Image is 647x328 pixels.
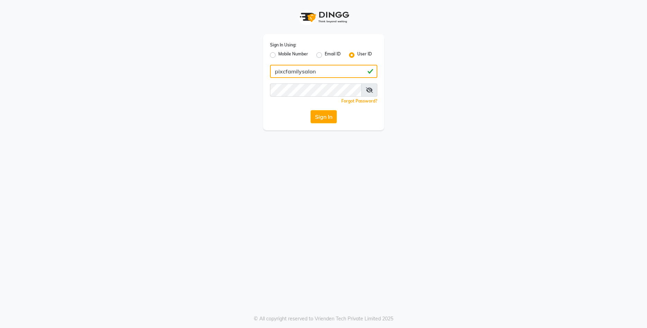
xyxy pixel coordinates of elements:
button: Sign In [311,110,337,123]
a: Forgot Password? [341,98,377,104]
label: Mobile Number [278,51,308,59]
label: Email ID [325,51,341,59]
label: User ID [357,51,372,59]
img: logo1.svg [296,7,351,27]
label: Sign In Using: [270,42,296,48]
input: Username [270,65,377,78]
input: Username [270,83,362,97]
